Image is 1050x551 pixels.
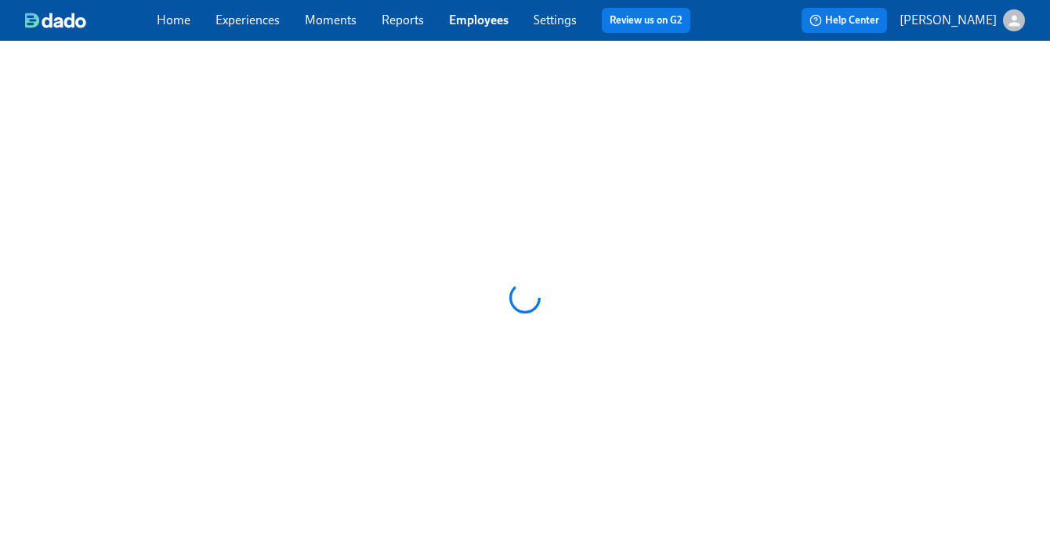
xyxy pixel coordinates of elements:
a: Review us on G2 [610,13,682,28]
img: dado [25,13,86,28]
a: Employees [449,13,509,27]
a: Home [157,13,190,27]
a: Experiences [215,13,280,27]
a: Reports [382,13,424,27]
span: Help Center [809,13,879,28]
p: [PERSON_NAME] [900,12,997,29]
a: dado [25,13,157,28]
a: Settings [534,13,577,27]
button: Review us on G2 [602,8,690,33]
button: [PERSON_NAME] [900,9,1025,31]
button: Help Center [802,8,887,33]
a: Moments [305,13,357,27]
